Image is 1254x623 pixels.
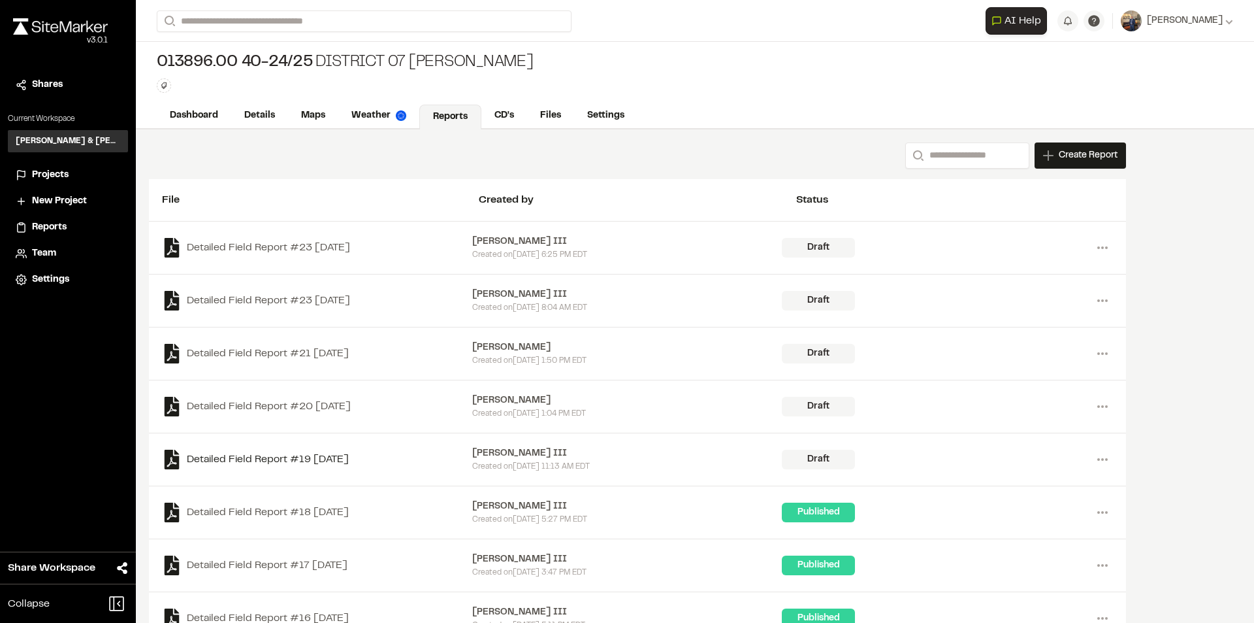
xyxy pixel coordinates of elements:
[13,18,108,35] img: rebrand.png
[782,503,855,522] div: Published
[1059,148,1117,163] span: Create Report
[162,450,472,469] a: Detailed Field Report #19 [DATE]
[32,194,87,209] span: New Project
[472,461,782,473] div: Created on [DATE] 11:13 AM EDT
[162,192,479,208] div: File
[157,103,231,128] a: Dashboard
[157,10,180,32] button: Search
[472,288,782,302] div: [PERSON_NAME] III
[1147,14,1223,28] span: [PERSON_NAME]
[8,113,128,125] p: Current Workspace
[1121,10,1142,31] img: User
[157,78,171,93] button: Edit Tags
[782,291,855,311] div: Draft
[8,560,95,576] span: Share Workspace
[32,246,56,261] span: Team
[1005,13,1041,29] span: AI Help
[338,103,419,128] a: Weather
[16,220,120,235] a: Reports
[472,341,782,355] div: [PERSON_NAME]
[396,110,406,121] img: precipai.png
[16,78,120,92] a: Shares
[162,291,472,311] a: Detailed Field Report #23 [DATE]
[8,596,50,612] span: Collapse
[782,344,855,363] div: Draft
[986,7,1047,35] button: Open AI Assistant
[162,238,472,258] a: Detailed Field Report #23 [DATE]
[1121,10,1233,31] button: [PERSON_NAME]
[479,192,796,208] div: Created by
[472,567,782,579] div: Created on [DATE] 3:47 PM EDT
[481,103,527,128] a: CD's
[574,103,637,128] a: Settings
[16,168,120,182] a: Projects
[162,344,472,363] a: Detailed Field Report #21 [DATE]
[905,143,929,169] button: Search
[472,446,782,461] div: [PERSON_NAME] III
[472,235,782,249] div: [PERSON_NAME] III
[157,52,313,73] span: 013896.00 40-24/25
[157,52,534,73] div: District 07 [PERSON_NAME]
[782,397,855,416] div: Draft
[782,556,855,575] div: Published
[419,105,481,129] a: Reports
[472,355,782,367] div: Created on [DATE] 1:50 PM EDT
[32,78,63,92] span: Shares
[13,35,108,46] div: Oh geez...please don't...
[472,302,782,314] div: Created on [DATE] 8:04 AM EDT
[472,499,782,514] div: [PERSON_NAME] III
[16,194,120,209] a: New Project
[16,135,120,147] h3: [PERSON_NAME] & [PERSON_NAME] Inc.
[32,220,67,235] span: Reports
[472,394,782,408] div: [PERSON_NAME]
[782,238,855,258] div: Draft
[32,168,69,182] span: Projects
[162,503,472,522] a: Detailed Field Report #18 [DATE]
[796,192,1113,208] div: Status
[472,605,782,620] div: [PERSON_NAME] III
[527,103,574,128] a: Files
[162,397,472,416] a: Detailed Field Report #20 [DATE]
[472,552,782,567] div: [PERSON_NAME] III
[472,514,782,526] div: Created on [DATE] 5:27 PM EDT
[472,249,782,261] div: Created on [DATE] 6:25 PM EDT
[231,103,288,128] a: Details
[16,273,120,287] a: Settings
[32,273,69,287] span: Settings
[986,7,1052,35] div: Open AI Assistant
[288,103,338,128] a: Maps
[782,450,855,469] div: Draft
[472,408,782,420] div: Created on [DATE] 1:04 PM EDT
[16,246,120,261] a: Team
[162,556,472,575] a: Detailed Field Report #17 [DATE]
